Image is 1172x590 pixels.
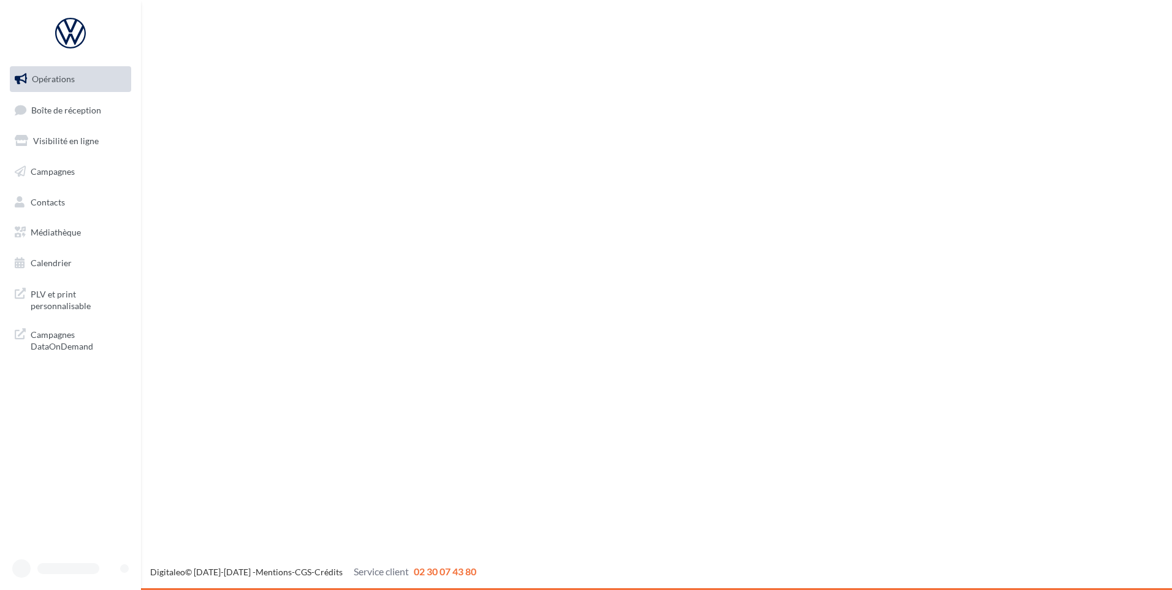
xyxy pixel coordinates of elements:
a: Digitaleo [150,567,185,577]
a: Campagnes DataOnDemand [7,321,134,358]
a: Visibilité en ligne [7,128,134,154]
a: Mentions [256,567,292,577]
a: Médiathèque [7,220,134,245]
span: Opérations [32,74,75,84]
a: Opérations [7,66,134,92]
a: Contacts [7,190,134,215]
span: © [DATE]-[DATE] - - - [150,567,476,577]
span: Calendrier [31,258,72,268]
span: Service client [354,565,409,577]
a: CGS [295,567,311,577]
span: Campagnes DataOnDemand [31,326,126,353]
span: PLV et print personnalisable [31,286,126,312]
span: Médiathèque [31,227,81,237]
a: Calendrier [7,250,134,276]
a: PLV et print personnalisable [7,281,134,317]
a: Boîte de réception [7,97,134,123]
span: Visibilité en ligne [33,136,99,146]
span: Boîte de réception [31,104,101,115]
span: Contacts [31,196,65,207]
span: 02 30 07 43 80 [414,565,476,577]
span: Campagnes [31,166,75,177]
a: Crédits [314,567,343,577]
a: Campagnes [7,159,134,185]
